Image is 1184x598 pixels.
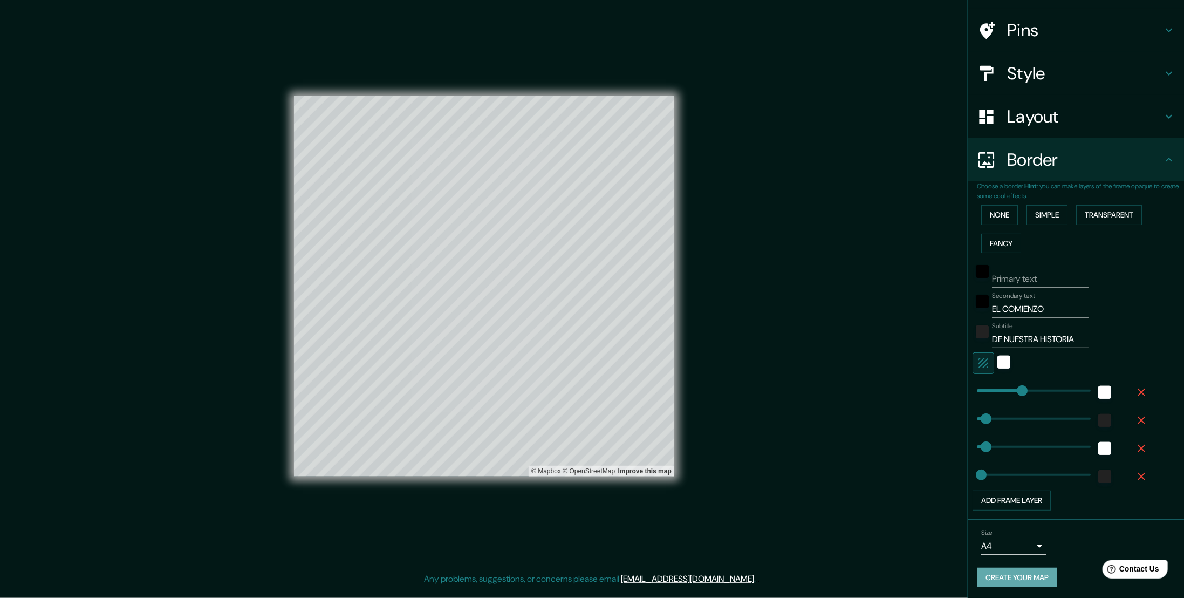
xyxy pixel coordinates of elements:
button: Transparent [1076,205,1142,225]
div: . [756,573,758,586]
label: Secondary text [992,291,1035,301]
button: white [997,356,1010,369]
button: white [1098,386,1111,399]
button: black [976,295,989,308]
h4: Style [1007,63,1162,84]
button: white [1098,442,1111,455]
h4: Layout [1007,106,1162,127]
div: Style [968,52,1184,95]
button: color-222222 [1098,470,1111,483]
button: None [981,205,1018,225]
button: Add frame layer [973,491,1051,511]
button: color-222222 [1098,414,1111,427]
div: Layout [968,95,1184,138]
button: black [976,265,989,278]
button: Create your map [977,568,1057,588]
a: Mapbox [531,467,561,475]
div: Border [968,138,1184,181]
button: color-222222 [976,325,989,338]
div: A4 [981,538,1046,555]
div: . [758,573,760,586]
b: Hint [1024,182,1037,191]
label: Subtitle [992,322,1013,331]
p: Choose a border. : you can make layers of the frame opaque to create some cool effects. [977,181,1184,201]
button: Fancy [981,234,1021,254]
iframe: Help widget launcher [1088,556,1172,586]
a: OpenStreetMap [563,467,615,475]
h4: Border [1007,149,1162,171]
a: [EMAIL_ADDRESS][DOMAIN_NAME] [621,573,755,585]
h4: Pins [1007,19,1162,41]
a: Map feedback [618,467,672,475]
div: Pins [968,9,1184,52]
label: Size [981,528,993,537]
button: Simple [1026,205,1067,225]
p: Any problems, suggestions, or concerns please email . [425,573,756,586]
